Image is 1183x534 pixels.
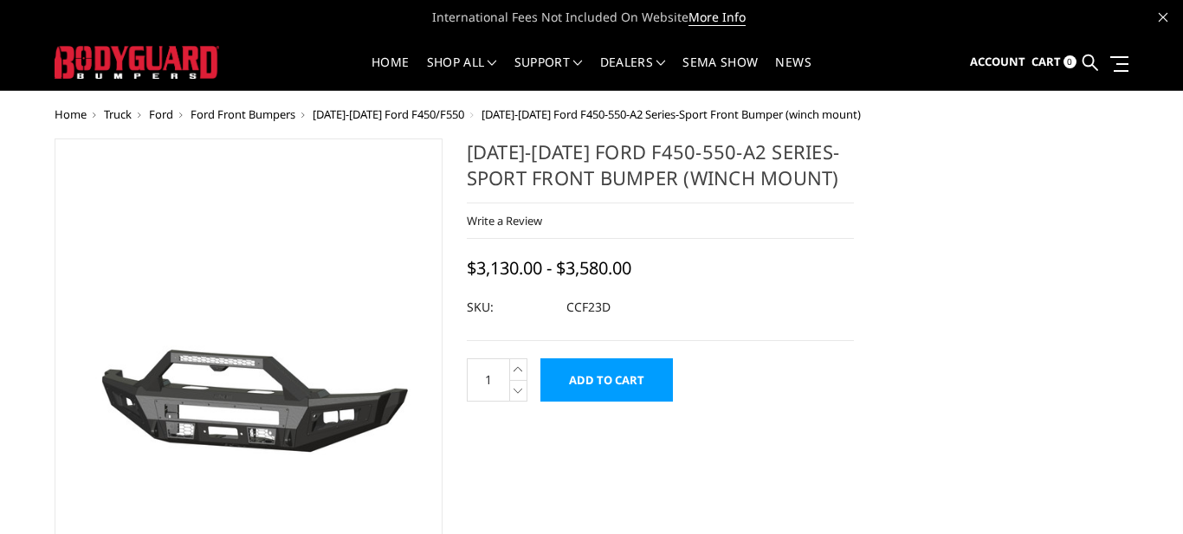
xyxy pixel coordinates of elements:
[566,292,611,323] dd: CCF23D
[427,56,497,90] a: shop all
[775,56,811,90] a: News
[1031,54,1061,69] span: Cart
[372,56,409,90] a: Home
[313,106,464,122] a: [DATE]-[DATE] Ford F450/F550
[682,56,758,90] a: SEMA Show
[1063,55,1076,68] span: 0
[467,138,855,203] h1: [DATE]-[DATE] Ford F450-550-A2 Series-Sport Front Bumper (winch mount)
[55,46,219,78] img: BODYGUARD BUMPERS
[467,292,553,323] dt: SKU:
[149,106,173,122] a: Ford
[600,56,666,90] a: Dealers
[467,256,631,280] span: $3,130.00 - $3,580.00
[191,106,295,122] a: Ford Front Bumpers
[514,56,583,90] a: Support
[467,213,542,228] a: Write a Review
[540,358,673,402] input: Add to Cart
[1031,39,1076,86] a: Cart 0
[970,54,1025,69] span: Account
[970,39,1025,86] a: Account
[482,106,861,122] span: [DATE]-[DATE] Ford F450-550-A2 Series-Sport Front Bumper (winch mount)
[104,106,132,122] a: Truck
[688,9,746,26] a: More Info
[55,106,87,122] a: Home
[60,310,437,486] img: 2023-2025 Ford F450-550-A2 Series-Sport Front Bumper (winch mount)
